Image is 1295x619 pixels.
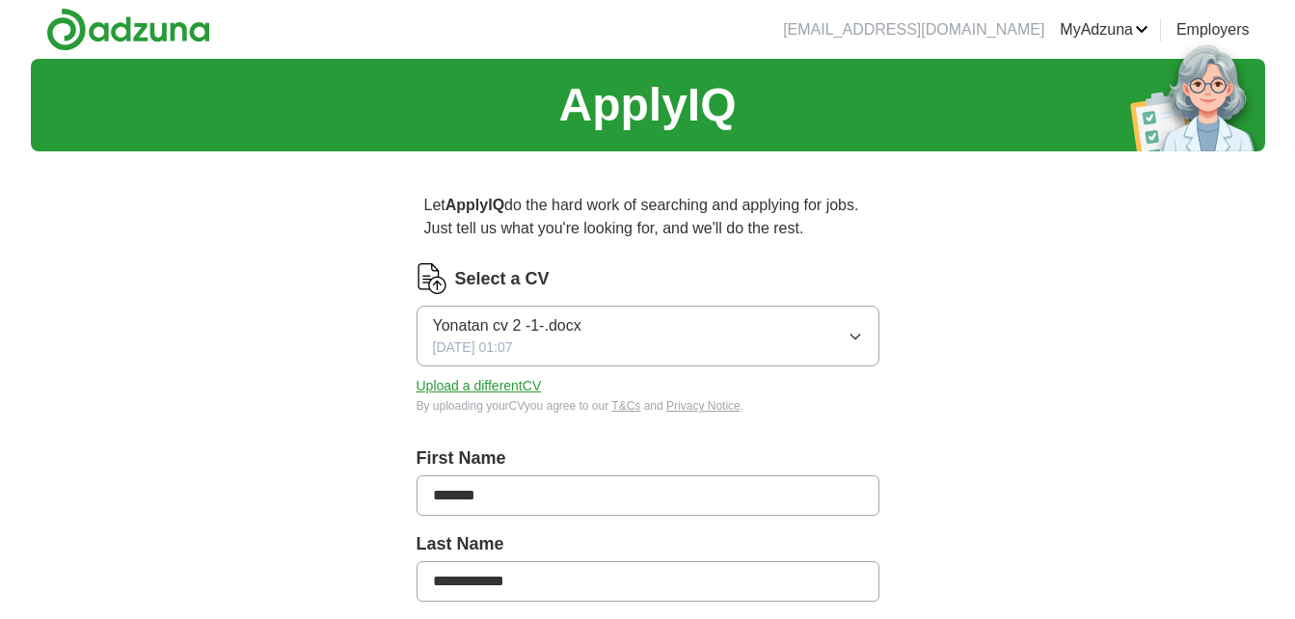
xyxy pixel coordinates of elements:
[417,445,879,471] label: First Name
[433,337,513,358] span: [DATE] 01:07
[783,18,1044,41] li: [EMAIL_ADDRESS][DOMAIN_NAME]
[611,399,640,413] a: T&Cs
[46,8,210,51] img: Adzuna logo
[666,399,741,413] a: Privacy Notice
[417,376,542,396] button: Upload a differentCV
[1060,18,1148,41] a: MyAdzuna
[558,70,736,140] h1: ApplyIQ
[417,306,879,366] button: Yonatan cv 2 -1-.docx[DATE] 01:07
[433,314,581,337] span: Yonatan cv 2 -1-.docx
[417,263,447,294] img: CV Icon
[445,197,504,213] strong: ApplyIQ
[1176,18,1250,41] a: Employers
[455,266,550,292] label: Select a CV
[417,397,879,415] div: By uploading your CV you agree to our and .
[417,531,879,557] label: Last Name
[417,186,879,248] p: Let do the hard work of searching and applying for jobs. Just tell us what you're looking for, an...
